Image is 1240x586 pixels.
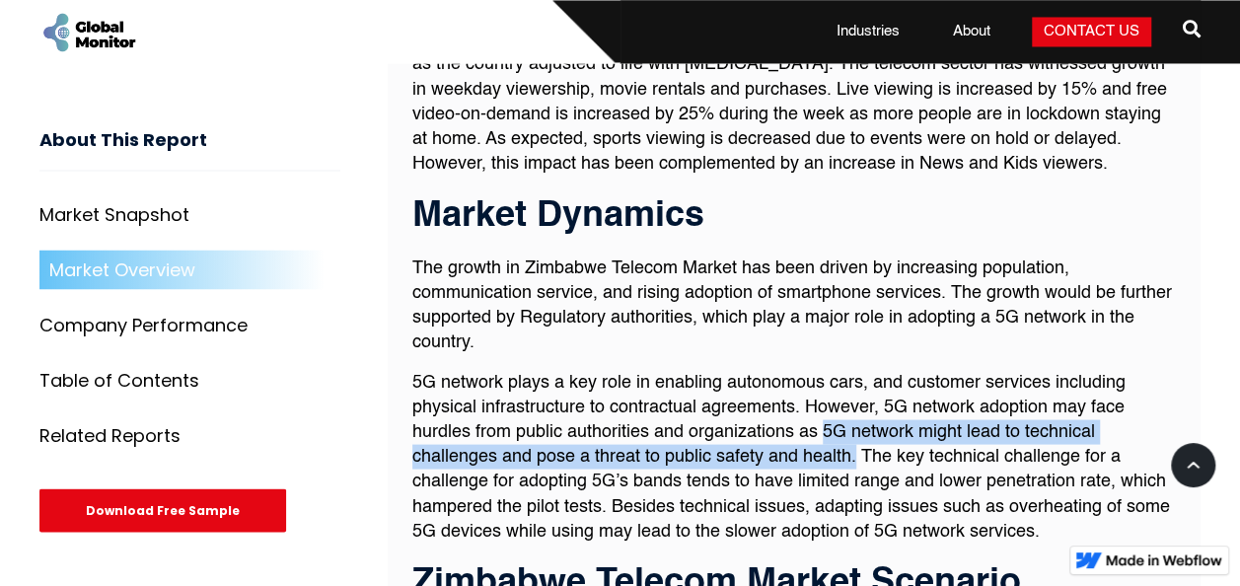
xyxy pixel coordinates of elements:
a:  [1183,12,1201,51]
div: Download Free Sample [39,488,286,532]
img: Made in Webflow [1106,554,1222,566]
h3: Market Dynamics [412,196,1176,236]
div: Market Overview [49,259,195,279]
div: Table of Contents [39,370,199,390]
a: Market Overview [39,250,340,289]
a: Market Snapshot [39,194,340,234]
a: About [941,22,1002,41]
h3: About This Report [39,130,340,171]
a: home [39,10,138,54]
span:  [1183,15,1201,42]
a: Industries [825,22,912,41]
p: The growth in Zimbabwe Telecom Market has been driven by increasing population, communication ser... [412,256,1176,355]
p: 5G network plays a key role in enabling autonomous cars, and customer services including physical... [412,370,1176,544]
div: Related Reports [39,425,181,445]
div: Company Performance [39,315,248,334]
div: Market Snapshot [39,204,189,224]
a: Company Performance [39,305,340,344]
a: Related Reports [39,415,340,455]
a: Contact Us [1032,17,1151,46]
a: Table of Contents [39,360,340,400]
